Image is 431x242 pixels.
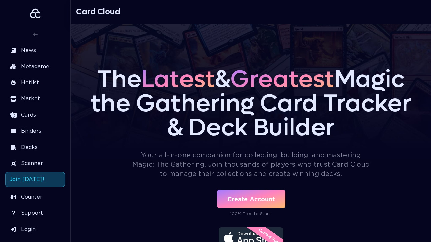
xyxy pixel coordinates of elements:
[230,64,334,95] span: Greatest
[21,111,36,119] span: Cards
[5,140,65,155] a: Decks
[5,206,65,220] a: Support
[21,46,36,54] span: News
[141,64,215,95] span: Latest
[21,143,38,151] span: Decks
[217,211,285,216] p: 100% Free to Start!
[76,7,120,17] h1: Card Cloud
[217,190,285,208] a: Create Account
[21,193,42,201] span: Counter
[5,124,65,138] a: Binders
[21,159,43,167] span: Scanner
[5,91,65,106] a: Market
[5,75,65,90] a: Hotlist
[21,95,40,103] span: Market
[21,79,39,87] span: Hotlist
[21,63,49,71] span: Metagame
[21,127,41,135] span: Binders
[5,156,65,171] a: Scanner
[5,59,65,74] a: Metagame
[5,108,65,122] a: Cards
[5,222,65,237] a: Login
[21,209,43,217] span: Support
[5,190,65,204] a: Counter
[71,24,431,159] img: hero
[10,175,44,184] span: Join [DATE]!
[5,43,65,58] a: News
[21,225,36,233] span: Login
[5,172,65,187] a: Join [DATE]!
[130,151,372,179] p: Your all-in-one companion for collecting, building, and mastering Magic: The Gathering. Join thou...
[87,67,415,140] h1: The & Magic the Gathering Card Tracker & Deck Builder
